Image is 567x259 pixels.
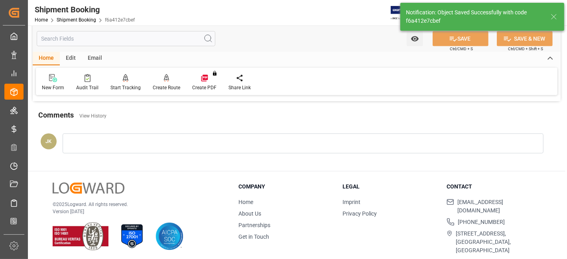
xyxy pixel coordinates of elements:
[110,84,141,91] div: Start Tracking
[37,31,215,46] input: Search Fields
[82,52,108,65] div: Email
[228,84,251,91] div: Share Link
[57,17,96,23] a: Shipment Booking
[343,210,377,217] a: Privacy Policy
[450,46,473,52] span: Ctrl/CMD + S
[457,198,541,215] span: [EMAIL_ADDRESS][DOMAIN_NAME]
[508,46,543,52] span: Ctrl/CMD + Shift + S
[238,182,333,191] h3: Company
[153,84,180,91] div: Create Route
[433,31,488,46] button: SAVE
[238,233,269,240] a: Get in Touch
[238,210,261,217] a: About Us
[46,138,52,144] span: JK
[53,201,219,208] p: © 2025 Logward. All rights reserved.
[238,222,270,228] a: Partnerships
[238,199,253,205] a: Home
[53,182,124,194] img: Logward Logo
[447,182,541,191] h3: Contact
[343,199,360,205] a: Imprint
[118,222,146,250] img: ISO 27001 Certification
[42,84,64,91] div: New Form
[79,113,106,119] a: View History
[458,218,505,226] span: [PHONE_NUMBER]
[391,6,418,20] img: Exertis%20JAM%20-%20Email%20Logo.jpg_1722504956.jpg
[343,182,437,191] h3: Legal
[38,110,74,120] h2: Comments
[156,222,183,250] img: AICPA SOC
[53,208,219,215] p: Version [DATE]
[497,31,553,46] button: SAVE & NEW
[60,52,82,65] div: Edit
[76,84,98,91] div: Audit Trail
[456,230,541,255] span: [STREET_ADDRESS], [GEOGRAPHIC_DATA], [GEOGRAPHIC_DATA]
[406,8,543,25] div: Notification: Object Saved Successfully with code f6a412e7cbef
[53,222,108,250] img: ISO 9001 & ISO 14001 Certification
[35,17,48,23] a: Home
[407,31,423,46] button: open menu
[35,4,135,16] div: Shipment Booking
[33,52,60,65] div: Home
